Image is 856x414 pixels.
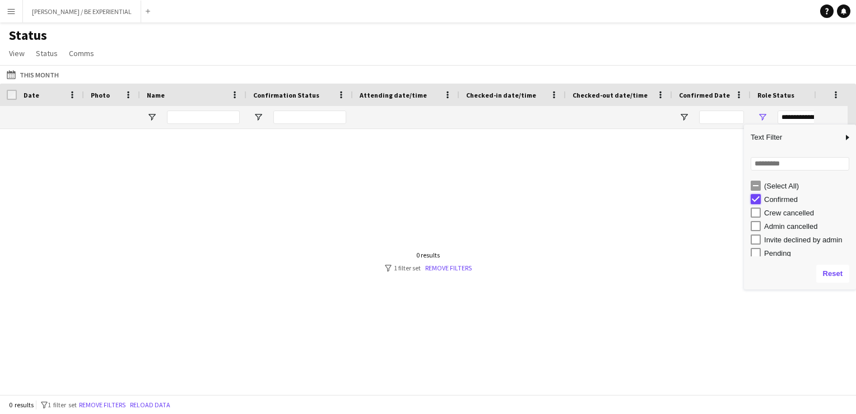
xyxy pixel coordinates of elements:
span: Confirmed Date [679,91,730,99]
input: Confirmation Status Filter Input [273,111,346,124]
input: Search filter values [751,157,849,171]
span: Comms [69,48,94,58]
span: Status [36,48,58,58]
input: Confirmed Date Filter Input [699,111,744,124]
div: Pending [764,249,853,257]
button: Open Filter Menu [147,112,157,122]
div: Admin cancelled [764,222,853,231]
div: 0 results [385,251,472,259]
span: Checked-in date/time [466,91,536,99]
a: Comms [64,46,99,61]
span: Text Filter [744,128,843,147]
button: Open Filter Menu [757,112,767,122]
div: Crew cancelled [764,209,853,217]
span: Checked-out date/time [573,91,648,99]
div: Column Filter [744,125,856,289]
a: View [4,46,29,61]
a: Remove filters [425,264,472,272]
a: Status [31,46,62,61]
span: Attending date/time [360,91,427,99]
button: Open Filter Menu [253,112,263,122]
button: [PERSON_NAME] / BE EXPERIENTIAL [23,1,141,22]
input: Name Filter Input [167,111,240,124]
button: Reset [816,265,849,283]
div: 1 filter set [385,264,472,272]
span: Name [147,91,165,99]
div: Filter List [744,179,856,260]
span: Confirmation Status [253,91,319,99]
span: Date [24,91,39,99]
span: 1 filter set [48,401,77,409]
input: Column with Header Selection [7,90,17,100]
button: Reload data [128,399,173,411]
button: This Month [4,68,61,81]
div: (Select All) [764,182,853,190]
span: Role Status [757,91,794,99]
div: Confirmed [764,195,853,204]
button: Remove filters [77,399,128,411]
div: Invite declined by admin [764,236,853,244]
span: View [9,48,25,58]
span: Photo [91,91,110,99]
button: Open Filter Menu [679,112,689,122]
